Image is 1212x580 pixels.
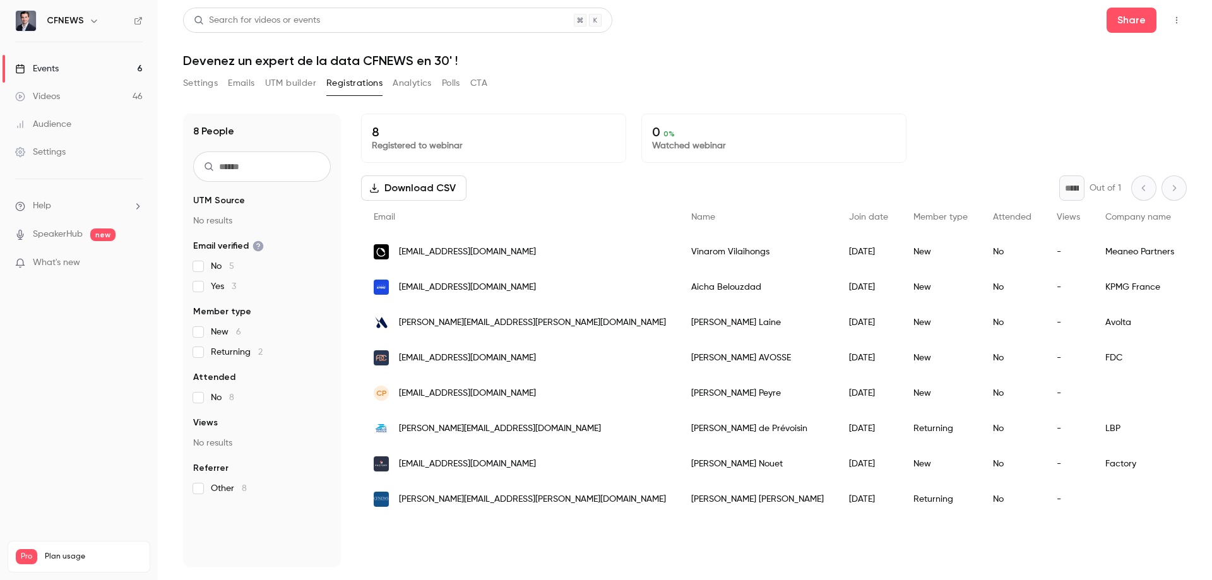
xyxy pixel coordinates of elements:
[1044,411,1093,446] div: -
[980,340,1044,376] div: No
[1057,213,1080,222] span: Views
[1044,234,1093,269] div: -
[193,437,331,449] p: No results
[679,269,836,305] div: Aicha Belouzdad
[836,234,901,269] div: [DATE]
[1105,213,1171,222] span: Company name
[211,260,234,273] span: No
[193,240,264,252] span: Email verified
[236,328,241,336] span: 6
[374,315,389,330] img: avolta.io
[183,73,218,93] button: Settings
[47,15,84,27] h6: CFNEWS
[652,124,896,139] p: 0
[229,262,234,271] span: 5
[228,73,254,93] button: Emails
[242,484,247,493] span: 8
[15,146,66,158] div: Settings
[901,234,980,269] div: New
[679,305,836,340] div: [PERSON_NAME] Laine
[679,340,836,376] div: [PERSON_NAME] AVOSSE
[901,340,980,376] div: New
[326,73,383,93] button: Registrations
[836,411,901,446] div: [DATE]
[442,73,460,93] button: Polls
[211,391,234,404] span: No
[1044,269,1093,305] div: -
[15,118,71,131] div: Audience
[90,228,116,241] span: new
[15,62,59,75] div: Events
[183,53,1187,68] h1: Devenez un expert de la data CFNEWS en 30' !
[193,215,331,227] p: No results
[232,282,236,291] span: 3
[193,417,218,429] span: Views
[193,462,229,475] span: Referrer
[193,305,251,318] span: Member type
[399,458,536,471] span: [EMAIL_ADDRESS][DOMAIN_NAME]
[901,482,980,517] div: Returning
[901,446,980,482] div: New
[211,280,236,293] span: Yes
[901,376,980,411] div: New
[33,228,83,241] a: SpeakerHub
[15,90,60,103] div: Videos
[1093,234,1187,269] div: Meaneo Partners
[33,256,80,269] span: What's new
[374,280,389,295] img: kpmg.fr
[836,305,901,340] div: [DATE]
[374,244,389,259] img: meaneo-partners.com
[33,199,51,213] span: Help
[1044,305,1093,340] div: -
[1044,446,1093,482] div: -
[399,387,536,400] span: [EMAIL_ADDRESS][DOMAIN_NAME]
[372,139,615,152] p: Registered to webinar
[980,446,1044,482] div: No
[470,73,487,93] button: CTA
[361,175,466,201] button: Download CSV
[374,213,395,222] span: Email
[211,482,247,495] span: Other
[836,340,901,376] div: [DATE]
[836,269,901,305] div: [DATE]
[679,376,836,411] div: [PERSON_NAME] Peyre
[836,446,901,482] div: [DATE]
[679,482,836,517] div: [PERSON_NAME] [PERSON_NAME]
[45,552,142,562] span: Plan usage
[679,411,836,446] div: [PERSON_NAME] de Prévoisin
[1044,482,1093,517] div: -
[229,393,234,402] span: 8
[849,213,888,222] span: Join date
[194,14,320,27] div: Search for videos or events
[980,376,1044,411] div: No
[376,388,387,399] span: CP
[374,492,389,507] img: cfnews.net
[193,124,234,139] h1: 8 People
[980,234,1044,269] div: No
[836,482,901,517] div: [DATE]
[15,199,143,213] li: help-dropdown-opener
[1044,340,1093,376] div: -
[691,213,715,222] span: Name
[374,350,389,365] img: fdc-np.com
[374,456,389,471] img: factory.fr
[1093,340,1187,376] div: FDC
[1093,305,1187,340] div: Avolta
[836,376,901,411] div: [DATE]
[399,493,666,506] span: [PERSON_NAME][EMAIL_ADDRESS][PERSON_NAME][DOMAIN_NAME]
[372,124,615,139] p: 8
[993,213,1031,222] span: Attended
[980,269,1044,305] div: No
[258,348,263,357] span: 2
[980,482,1044,517] div: No
[679,446,836,482] div: [PERSON_NAME] Nouet
[913,213,968,222] span: Member type
[980,411,1044,446] div: No
[1093,269,1187,305] div: KPMG France
[399,422,601,435] span: [PERSON_NAME][EMAIL_ADDRESS][DOMAIN_NAME]
[1107,8,1156,33] button: Share
[399,352,536,365] span: [EMAIL_ADDRESS][DOMAIN_NAME]
[1090,182,1121,194] p: Out of 1
[901,411,980,446] div: Returning
[663,129,675,138] span: 0 %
